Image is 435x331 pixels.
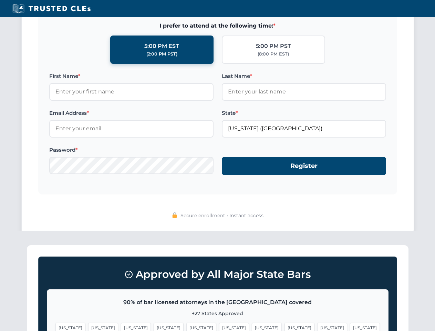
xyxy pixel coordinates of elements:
[172,212,177,218] img: 🔒
[222,72,386,80] label: Last Name
[222,157,386,175] button: Register
[10,3,93,14] img: Trusted CLEs
[49,146,214,154] label: Password
[55,298,380,307] p: 90% of bar licensed attorneys in the [GEOGRAPHIC_DATA] covered
[222,83,386,100] input: Enter your last name
[180,212,263,219] span: Secure enrollment • Instant access
[258,51,289,58] div: (8:00 PM EST)
[222,120,386,137] input: Florida (FL)
[222,109,386,117] label: State
[55,310,380,317] p: +27 States Approved
[49,72,214,80] label: First Name
[49,120,214,137] input: Enter your email
[49,21,386,30] span: I prefer to attend at the following time:
[49,83,214,100] input: Enter your first name
[256,42,291,51] div: 5:00 PM PST
[49,109,214,117] label: Email Address
[144,42,179,51] div: 5:00 PM EST
[47,265,389,284] h3: Approved by All Major State Bars
[146,51,177,58] div: (2:00 PM PST)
